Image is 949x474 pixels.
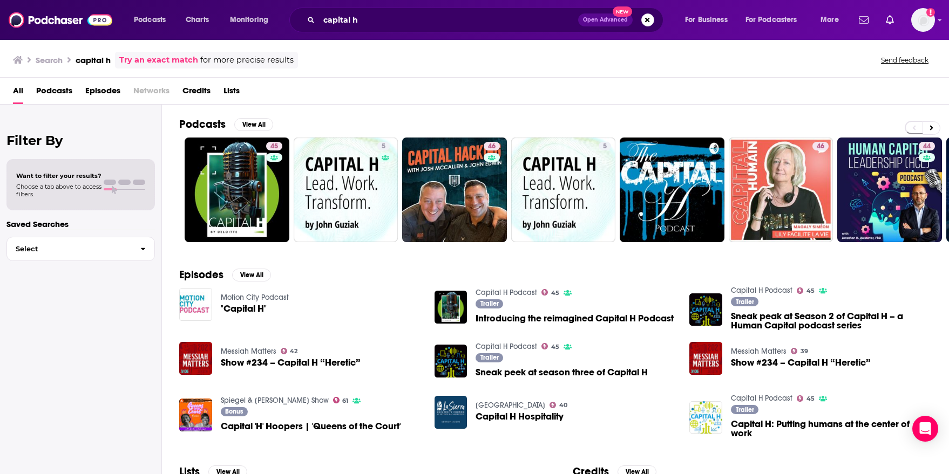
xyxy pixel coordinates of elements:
[821,12,839,28] span: More
[731,347,787,356] a: Messiah Matters
[223,82,240,104] a: Lists
[603,141,607,152] span: 5
[221,422,401,431] a: Capital 'H' Hoopers | 'Queens of the Court'
[36,82,72,104] a: Podcasts
[476,368,648,377] a: Sneak peek at season three of Capital H
[6,219,155,229] p: Saved Searches
[912,416,938,442] div: Open Intercom Messenger
[476,342,537,351] a: Capital H Podcast
[85,82,120,104] a: Episodes
[179,399,212,431] a: Capital 'H' Hoopers | 'Queens of the Court'
[801,349,808,354] span: 39
[186,12,209,28] span: Charts
[221,396,329,405] a: Spiegel & Holmes Show
[232,269,271,281] button: View All
[126,11,180,29] button: open menu
[817,141,824,152] span: 46
[16,172,101,180] span: Want to filter your results?
[677,11,741,29] button: open menu
[882,11,898,29] a: Show notifications dropdown
[480,354,499,361] span: Trailer
[234,118,273,131] button: View All
[613,6,632,17] span: New
[729,138,833,242] a: 46
[435,396,467,429] img: Capital H Hospitality
[290,349,297,354] span: 42
[559,403,567,408] span: 40
[377,142,390,150] a: 5
[476,401,545,410] a: La Sierra University Church
[736,407,754,413] span: Trailer
[551,345,559,349] span: 45
[179,118,226,131] h2: Podcasts
[731,420,932,438] a: Capital H: Putting humans at the center of work
[476,288,537,297] a: Capital H Podcast
[484,142,500,150] a: 46
[911,8,935,32] span: Logged in as rstenslie
[382,141,385,152] span: 5
[731,358,871,367] a: Show #234 – Capital H “Heretic”
[791,348,808,354] a: 39
[270,141,278,152] span: 45
[911,8,935,32] button: Show profile menu
[541,289,559,296] a: 45
[221,347,276,356] a: Messiah Matters
[476,412,564,421] a: Capital H Hospitality
[179,11,215,29] a: Charts
[133,82,170,104] span: Networks
[76,55,111,65] h3: capital h
[551,291,559,296] span: 45
[281,348,298,354] a: 42
[435,291,467,324] a: Introducing the reimagined Capital H Podcast
[689,293,722,326] a: Sneak peak at Season 2 of Capital H – a Human Capital podcast series
[689,342,722,375] img: Show #234 – Capital H “Heretic”
[179,268,271,281] a: EpisodesView All
[806,288,815,293] span: 45
[6,237,155,261] button: Select
[221,358,361,367] a: Show #234 – Capital H “Heretic”
[911,8,935,32] img: User Profile
[36,55,63,65] h3: Search
[476,314,674,323] a: Introducing the reimagined Capital H Podcast
[221,304,267,313] a: "Capital H"
[806,396,815,401] span: 45
[200,54,294,66] span: for more precise results
[134,12,166,28] span: Podcasts
[813,11,852,29] button: open menu
[878,56,932,65] button: Send feedback
[319,11,578,29] input: Search podcasts, credits, & more...
[685,12,728,28] span: For Business
[926,8,935,17] svg: Add a profile image
[689,401,722,434] a: Capital H: Putting humans at the center of work
[736,299,754,305] span: Trailer
[119,54,198,66] a: Try an exact match
[731,286,792,295] a: Capital H Podcast
[797,395,815,402] a: 45
[182,82,211,104] a: Credits
[179,288,212,321] a: "Capital H"
[731,394,792,403] a: Capital H Podcast
[230,12,268,28] span: Monitoring
[578,13,633,26] button: Open AdvancedNew
[179,268,223,281] h2: Episodes
[745,12,797,28] span: For Podcasters
[919,142,935,150] a: 44
[6,133,155,148] h2: Filter By
[488,141,496,152] span: 46
[221,293,289,302] a: Motion City Podcast
[550,402,567,408] a: 40
[179,342,212,375] img: Show #234 – Capital H “Heretic”
[738,11,813,29] button: open menu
